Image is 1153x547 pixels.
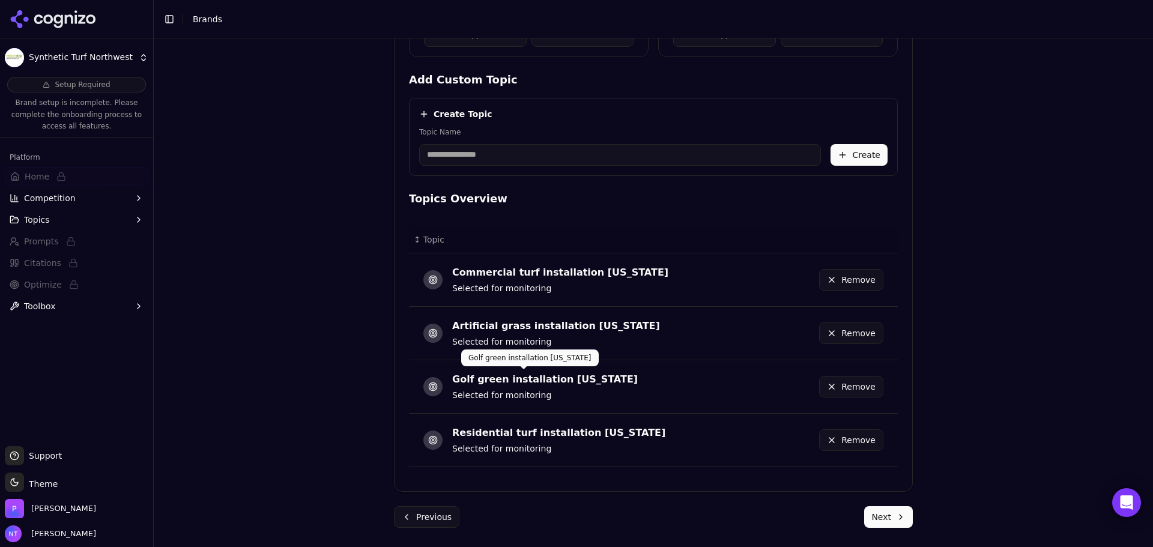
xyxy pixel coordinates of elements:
[24,300,56,312] span: Toolbox
[29,52,134,63] span: Synthetic Turf Northwest
[24,257,61,269] span: Citations
[24,479,58,489] span: Theme
[819,322,883,344] button: Remove
[193,14,222,24] span: Brands
[434,108,492,120] h4: Create Topic
[24,214,50,226] span: Topics
[31,503,96,514] span: Perrill
[5,525,22,542] img: Nate Tower
[394,506,459,528] button: Previous
[819,376,883,397] button: Remove
[452,265,668,280] div: Commercial turf installation [US_STATE]
[5,189,148,208] button: Competition
[1112,488,1141,517] div: Open Intercom Messenger
[864,506,913,528] button: Next
[26,528,96,539] span: [PERSON_NAME]
[452,426,665,440] div: Residential turf installation [US_STATE]
[468,353,592,363] p: Golf green installation [US_STATE]
[409,226,898,467] div: Data table
[831,144,888,166] button: Create
[55,80,110,89] span: Setup Required
[24,192,76,204] span: Competition
[819,429,883,451] button: Remove
[409,71,898,88] h4: Add Custom Topic
[452,372,638,387] div: Golf green installation [US_STATE]
[24,235,59,247] span: Prompts
[452,389,638,401] div: Selected for monitoring
[5,148,148,167] div: Platform
[409,190,898,207] h4: Topics Overview
[193,13,222,25] nav: breadcrumb
[25,171,49,183] span: Home
[5,48,24,67] img: Synthetic Turf Northwest
[5,499,24,518] img: Perrill
[24,450,62,462] span: Support
[452,282,668,294] div: Selected for monitoring
[452,319,660,333] div: Artificial grass installation [US_STATE]
[24,279,62,291] span: Optimize
[5,210,148,229] button: Topics
[414,234,724,246] div: ↕Topic
[419,127,821,137] label: Topic Name
[409,226,729,253] th: Topic
[5,297,148,316] button: Toolbox
[423,234,444,246] span: Topic
[5,499,96,518] button: Open organization switcher
[819,269,883,291] button: Remove
[452,443,665,455] div: Selected for monitoring
[7,97,146,133] p: Brand setup is incomplete. Please complete the onboarding process to access all features.
[5,525,96,542] button: Open user button
[452,336,660,348] div: Selected for monitoring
